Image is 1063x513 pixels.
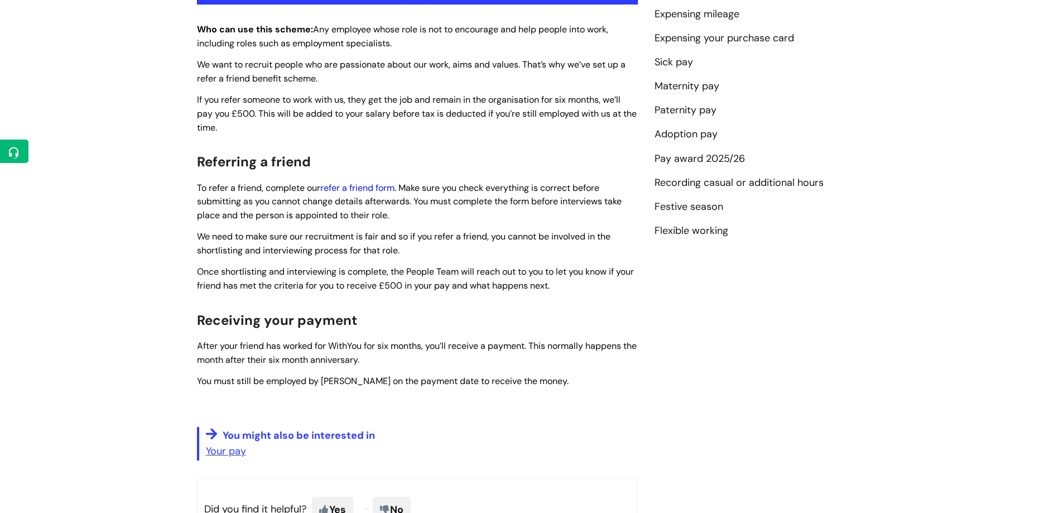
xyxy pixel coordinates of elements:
[655,176,824,190] a: Recording casual or additional hours
[197,182,622,222] span: To refer a friend, complete our . Make sure you check everything is correct before submitting as ...
[197,311,357,329] span: Receiving your payment
[197,266,634,291] span: Once shortlisting and interviewing is complete, the People Team will reach out to you to let you ...
[223,429,375,442] span: You might also be interested in
[655,7,739,22] a: Expensing mileage
[197,23,608,49] span: Any employee whose role is not to encourage and help people into work, including roles such as em...
[655,79,719,94] a: Maternity pay
[197,59,626,84] span: We want to recruit people who are passionate about our work, aims and values. That’s why we’ve se...
[655,224,728,238] a: Flexible working
[197,375,569,387] span: You must still be employed by [PERSON_NAME] on the payment date to receive the money.
[655,127,718,142] a: Adoption pay
[655,31,794,46] a: Expensing your purchase card
[197,231,610,256] span: We need to make sure our recruitment is fair and so if you refer a friend, you cannot be involved...
[655,103,716,118] a: Paternity pay
[655,200,723,214] a: Festive season
[197,153,311,170] span: Referring a friend
[197,94,637,133] span: If you refer someone to work with us, they get the job and remain in the organisation for six mon...
[320,182,395,194] a: refer a friend form
[655,55,693,70] a: Sick pay
[197,23,313,35] strong: Who can use this scheme:
[197,340,637,366] span: After your friend has worked for WithYou for six months, you’ll receive a payment. This normally ...
[206,444,246,458] a: Your pay
[655,152,745,166] a: Pay award 2025/26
